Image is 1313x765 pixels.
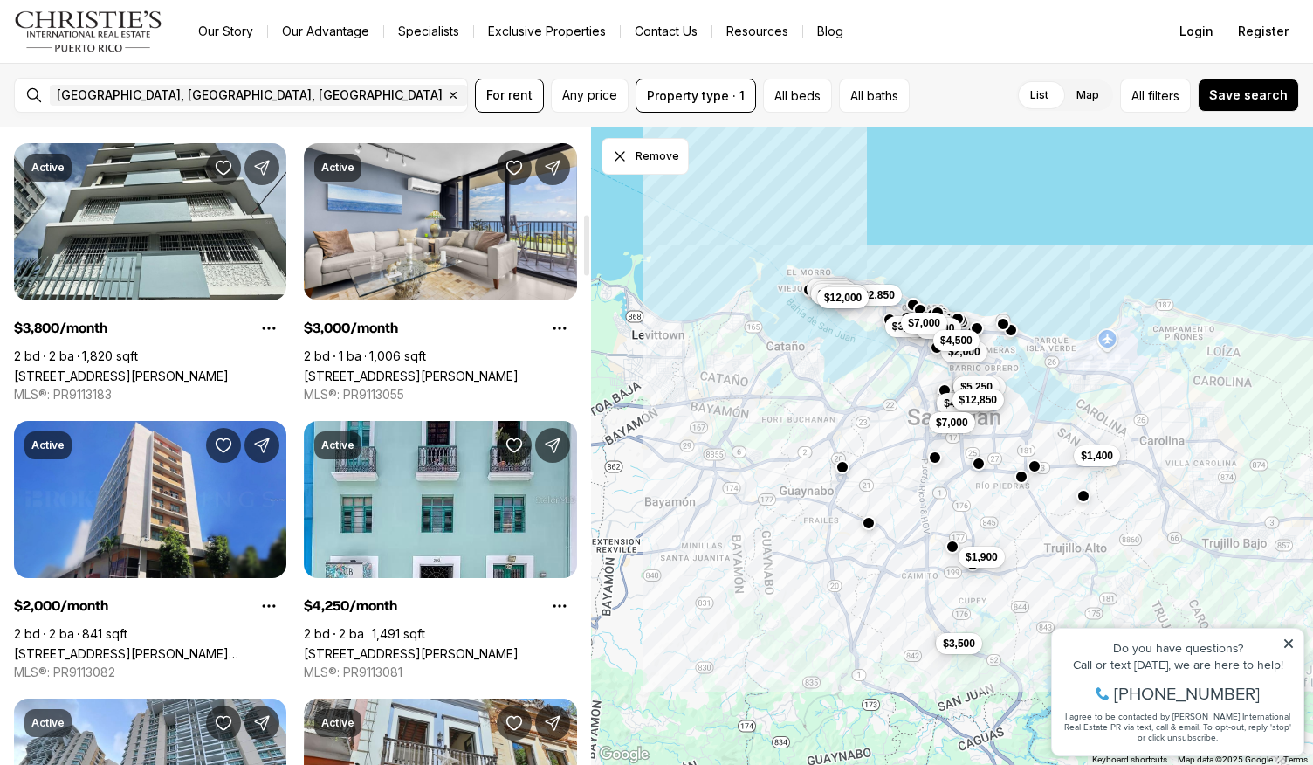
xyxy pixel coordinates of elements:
[1075,445,1121,465] button: $1,400
[822,285,869,306] button: $2,900
[18,39,252,52] div: Do you have questions?
[486,88,533,102] span: For rent
[807,279,853,300] button: $5,500
[712,19,802,44] a: Resources
[817,286,869,307] button: $12,000
[814,282,846,296] span: $5,500
[1179,24,1213,38] span: Login
[959,393,997,407] span: $12,850
[542,311,577,346] button: Property options
[856,285,903,306] button: $2,850
[923,321,955,335] span: $1,700
[937,632,983,653] button: $3,500
[18,56,252,68] div: Call or text [DATE], we are here to help!
[14,646,286,661] a: 1663 PONCE DE LEON AVE #802, SAN JUAN PR, 00909
[304,646,519,661] a: 203 CALLE DE LA FORTALEZA #5, SAN JUAN PR, 00901
[839,79,910,113] button: All baths
[940,334,973,348] span: $4,500
[1062,79,1113,111] label: Map
[959,546,1005,567] button: $1,900
[14,10,163,52] img: logo
[902,312,948,333] button: $7,000
[1131,86,1145,105] span: All
[474,19,620,44] a: Exclusive Properties
[824,290,862,304] span: $12,000
[1120,79,1191,113] button: Allfilters
[535,150,570,185] button: Share Property
[206,706,241,741] button: Save Property: 405 CALLE INGENIERO JUAN B. RODRÍGUEZ #1701
[251,589,286,624] button: Property options
[863,288,896,302] span: $2,850
[542,589,577,624] button: Property options
[636,79,756,113] button: Property type · 1
[57,88,443,102] span: [GEOGRAPHIC_DATA], [GEOGRAPHIC_DATA], [GEOGRAPHIC_DATA]
[885,316,931,337] button: $3,800
[944,636,976,650] span: $3,500
[321,438,354,452] p: Active
[936,416,968,430] span: $7,000
[602,138,689,175] button: Dismiss drawing
[938,393,984,414] button: $4,000
[184,19,267,44] a: Our Story
[562,88,617,102] span: Any price
[31,438,65,452] p: Active
[1209,88,1288,102] span: Save search
[1198,79,1299,112] button: Save search
[818,286,850,300] span: $4,250
[251,311,286,346] button: Property options
[497,706,532,741] button: Save Property: 53 CALLE SAN JOSE OLD SAN JUAN
[945,396,977,410] span: $4,000
[384,19,473,44] a: Specialists
[244,706,279,741] button: Share Property
[948,345,980,359] span: $2,000
[909,315,941,329] span: $7,000
[22,107,249,141] span: I agree to be contacted by [PERSON_NAME] International Real Estate PR via text, call & email. To ...
[244,428,279,463] button: Share Property
[961,379,993,393] span: $5,250
[31,716,65,730] p: Active
[268,19,383,44] a: Our Advantage
[763,79,832,113] button: All beds
[621,19,711,44] button: Contact Us
[535,706,570,741] button: Share Property
[1082,448,1114,462] span: $1,400
[475,79,544,113] button: For rent
[933,330,980,351] button: $4,500
[206,428,241,463] button: Save Property: 1663 PONCE DE LEON AVE #802
[929,412,975,433] button: $7,000
[72,82,217,100] span: [PHONE_NUMBER]
[1169,14,1224,49] button: Login
[812,280,858,301] button: $2,250
[321,161,354,175] p: Active
[206,150,241,185] button: Save Property: 709 AVE MIRAMAR #PH
[954,376,1000,396] button: $5,250
[1148,86,1179,105] span: filters
[803,19,857,44] a: Blog
[497,150,532,185] button: Save Property: 450 Av de la Constitución APT. 11
[14,369,229,383] a: 709 AVE MIRAMAR #PH, SAN JUAN PR, 00907
[304,369,519,383] a: 450 Av de la Constitución APT. 11, SAN JUAN PR, 00901
[941,341,987,362] button: $2,000
[551,79,629,113] button: Any price
[321,716,354,730] p: Active
[892,320,925,334] span: $3,800
[497,428,532,463] button: Save Property: 203 CALLE DE LA FORTALEZA #5
[535,428,570,463] button: Share Property
[811,283,857,304] button: $4,250
[1227,14,1299,49] button: Register
[966,549,998,563] span: $1,900
[952,389,1004,410] button: $12,850
[1016,79,1062,111] label: List
[31,161,65,175] p: Active
[244,150,279,185] button: Share Property
[952,390,999,411] button: $5,000
[1238,24,1289,38] span: Register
